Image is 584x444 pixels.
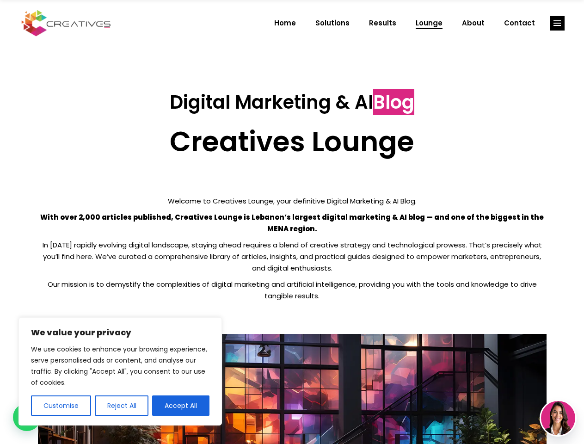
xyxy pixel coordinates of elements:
[19,9,113,37] img: Creatives
[40,212,544,234] strong: With over 2,000 articles published, Creatives Lounge is Lebanon’s largest digital marketing & AI ...
[38,278,547,302] p: Our mission is to demystify the complexities of digital marketing and artificial intelligence, pr...
[38,125,547,158] h2: Creatives Lounge
[406,11,452,35] a: Lounge
[13,403,41,431] div: WhatsApp contact
[18,317,222,425] div: We value your privacy
[504,11,535,35] span: Contact
[359,11,406,35] a: Results
[541,401,575,435] img: agent
[369,11,396,35] span: Results
[31,327,209,338] p: We value your privacy
[373,89,414,115] span: Blog
[306,11,359,35] a: Solutions
[315,11,350,35] span: Solutions
[452,11,494,35] a: About
[274,11,296,35] span: Home
[550,16,565,31] a: link
[38,195,547,207] p: Welcome to Creatives Lounge, your definitive Digital Marketing & AI Blog.
[31,344,209,388] p: We use cookies to enhance your browsing experience, serve personalised ads or content, and analys...
[31,395,91,416] button: Customise
[152,395,209,416] button: Accept All
[95,395,149,416] button: Reject All
[38,91,547,113] h3: Digital Marketing & AI
[416,11,443,35] span: Lounge
[494,11,545,35] a: Contact
[38,239,547,274] p: In [DATE] rapidly evolving digital landscape, staying ahead requires a blend of creative strategy...
[462,11,485,35] span: About
[264,11,306,35] a: Home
